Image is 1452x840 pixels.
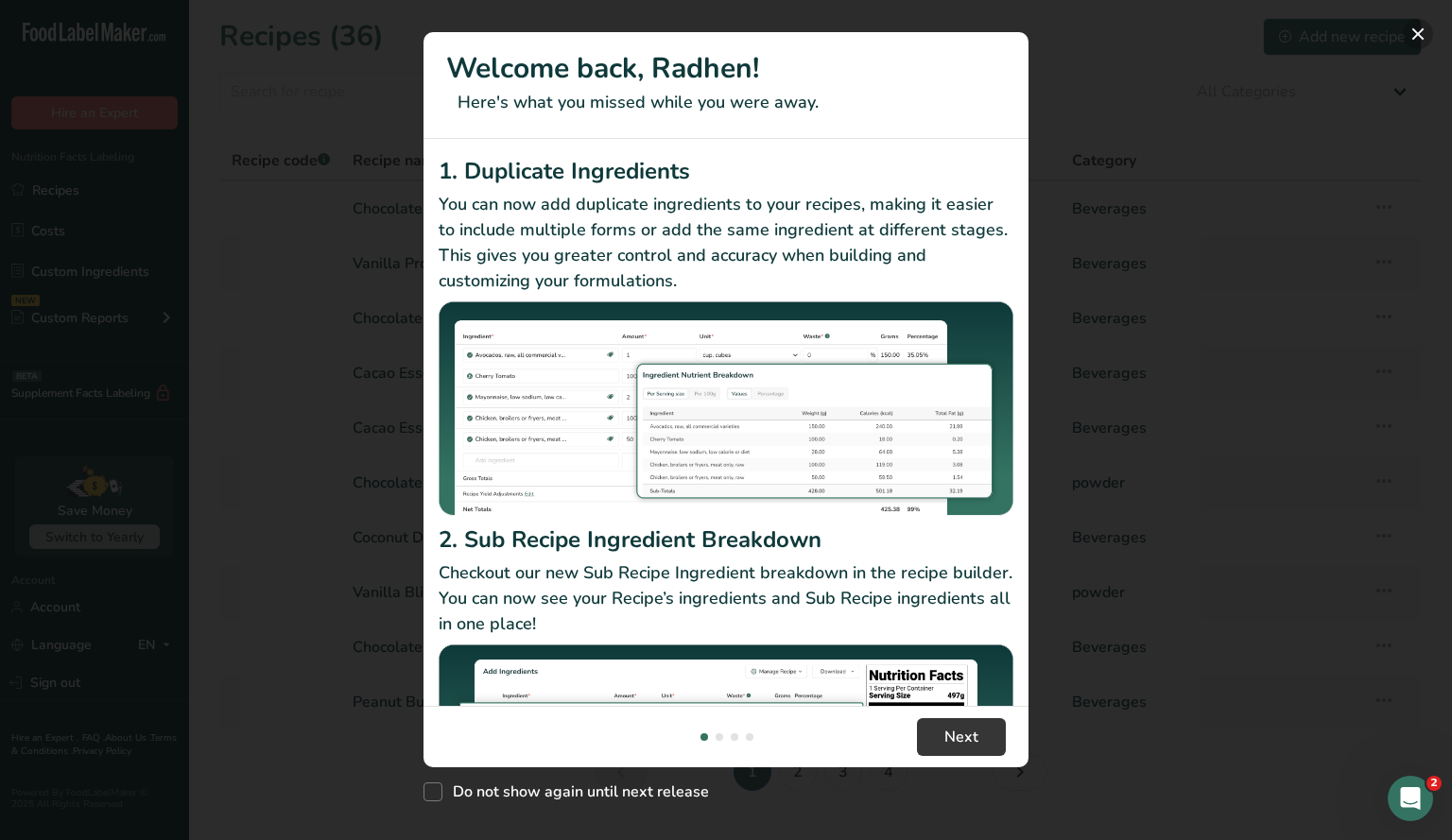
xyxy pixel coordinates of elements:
[1388,776,1433,821] iframe: Intercom live chat
[439,192,1013,294] p: You can now add duplicate ingredients to your recipes, making it easier to include multiple forms...
[446,90,1006,115] p: Here's what you missed while you were away.
[439,154,1013,188] h2: 1. Duplicate Ingredients
[446,47,1006,90] h1: Welcome back, Radhen!
[442,782,709,801] span: Do not show again until next release
[439,560,1013,637] p: Checkout our new Sub Recipe Ingredient breakdown in the recipe builder. You can now see your Reci...
[917,718,1006,756] button: Next
[439,523,1013,557] h2: 2. Sub Recipe Ingredient Breakdown
[1426,776,1442,791] span: 2
[944,726,978,748] span: Next
[439,301,1013,516] img: Duplicate Ingredients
